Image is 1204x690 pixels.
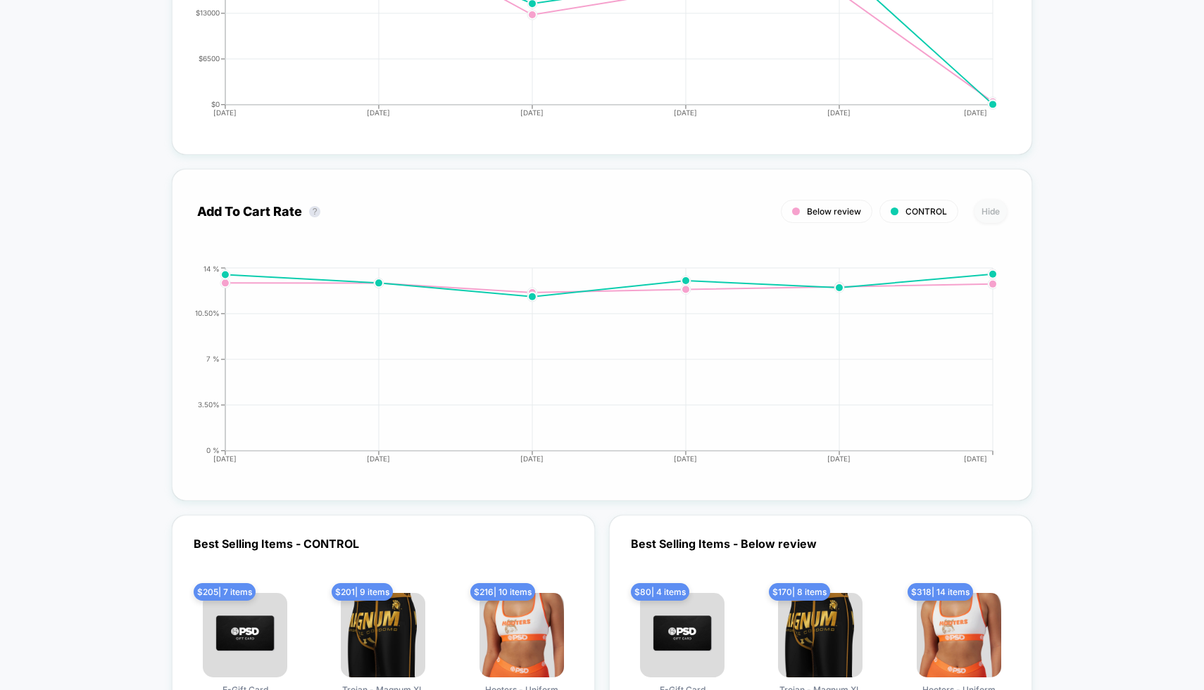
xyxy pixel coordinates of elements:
[675,108,698,117] tspan: [DATE]
[211,100,220,108] tspan: $0
[631,583,689,601] span: $ 80 | 4 items
[470,583,535,601] span: $ 216 | 10 items
[778,593,863,677] img: produt
[203,264,220,272] tspan: 14 %
[908,583,973,601] span: $ 318 | 14 items
[828,454,851,463] tspan: [DATE]
[675,454,698,463] tspan: [DATE]
[520,108,544,117] tspan: [DATE]
[206,446,220,454] tspan: 0 %
[367,454,390,463] tspan: [DATE]
[974,200,1007,223] button: Hide
[332,583,393,601] span: $ 201 | 9 items
[196,8,220,17] tspan: $13000
[807,206,861,217] span: Below review
[341,593,425,677] img: produt
[195,309,220,317] tspan: 10.50%
[194,583,256,601] span: $ 205 | 7 items
[479,593,564,677] img: produt
[213,454,237,463] tspan: [DATE]
[203,593,287,677] img: produt
[905,206,947,217] span: CONTROL
[828,108,851,117] tspan: [DATE]
[198,400,220,409] tspan: 3.50%
[965,108,988,117] tspan: [DATE]
[917,593,1001,677] img: produt
[309,206,320,217] button: ?
[199,54,220,63] tspan: $6500
[640,593,725,677] img: produt
[213,108,237,117] tspan: [DATE]
[183,264,993,475] div: ADD_TO_CART_RATE
[965,454,988,463] tspan: [DATE]
[367,108,390,117] tspan: [DATE]
[769,583,830,601] span: $ 170 | 8 items
[206,354,220,363] tspan: 7 %
[520,454,544,463] tspan: [DATE]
